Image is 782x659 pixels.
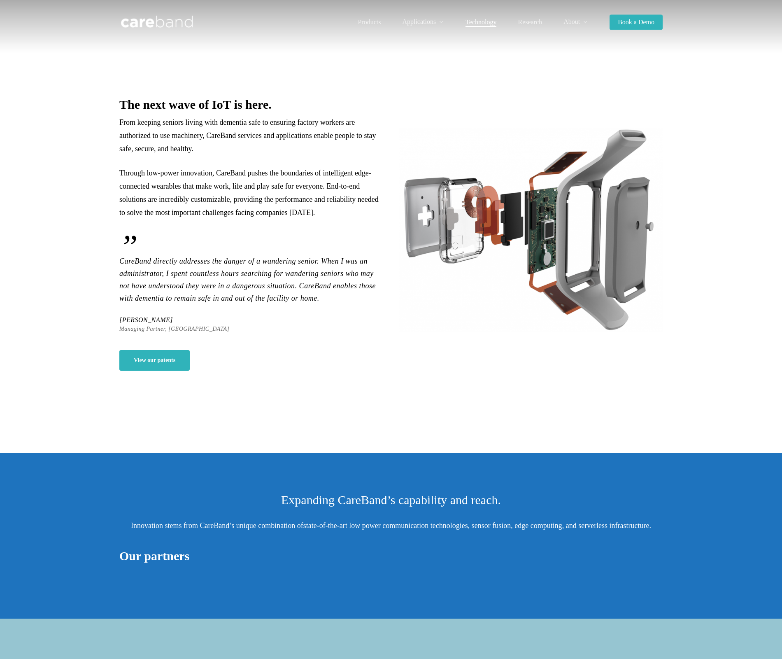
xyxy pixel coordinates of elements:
a: Research [518,19,542,26]
a: Applications [402,19,444,26]
span: Innovation stems from CareBand’s unique combination of [131,521,303,530]
span: Managing Partner, [GEOGRAPHIC_DATA] [119,325,230,334]
a: Products [358,19,381,26]
span: From keeping seniors living with dementia safe to ensuring factory workers are authorized to use ... [119,118,376,153]
a: View our patents [119,350,190,371]
span: About [563,18,580,25]
a: Book a Demo [610,19,663,26]
span: Our partners [119,549,189,563]
a: About [563,19,588,26]
span: ” [119,230,383,263]
b: The next wave of IoT is here. [119,98,272,111]
p: CareBand directly addresses the danger of a wandering senior. When I was an administrator, I spen... [119,230,383,315]
span: Applications [402,18,436,25]
span: Through low-power innovation, CareBand pushes the boundaries of intelligent edge-connected wearab... [119,169,379,217]
span: Book a Demo [618,19,654,26]
a: Technology [465,19,496,26]
span: state-of-the-art low power communication technologies, sensor fusion, edge computing, and serverl... [303,521,651,530]
span: View our patents [134,356,175,365]
span: Expanding CareBand’s capability and reach. [281,493,501,507]
span: [PERSON_NAME] [119,315,230,325]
